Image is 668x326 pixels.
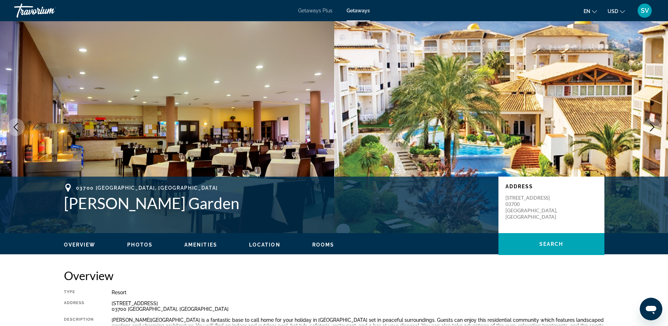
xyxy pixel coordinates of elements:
button: Location [249,242,280,248]
div: Address [64,301,94,312]
span: en [584,8,590,14]
p: Address [506,184,597,189]
button: Search [498,233,604,255]
a: Getaways Plus [298,8,332,13]
div: Type [64,290,94,295]
button: Rooms [312,242,335,248]
h1: [PERSON_NAME] Garden [64,194,491,212]
button: User Menu [636,3,654,18]
a: Getaways [347,8,370,13]
span: Search [539,241,563,247]
span: 03700 [GEOGRAPHIC_DATA], [GEOGRAPHIC_DATA] [76,185,218,191]
button: Change currency [608,6,625,16]
button: Photos [127,242,153,248]
p: [STREET_ADDRESS] 03700 [GEOGRAPHIC_DATA], [GEOGRAPHIC_DATA] [506,195,562,220]
a: Travorium [14,1,85,20]
button: Previous image [7,118,25,136]
button: Next image [643,118,661,136]
div: [STREET_ADDRESS] 03700 [GEOGRAPHIC_DATA], [GEOGRAPHIC_DATA] [112,301,604,312]
button: Amenities [184,242,217,248]
h2: Overview [64,268,604,283]
span: SV [641,7,649,14]
div: Resort [112,290,604,295]
iframe: Poga, lai palaistu ziņojumapmaiņas logu [640,298,662,320]
button: Change language [584,6,597,16]
span: USD [608,8,618,14]
button: Overview [64,242,96,248]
